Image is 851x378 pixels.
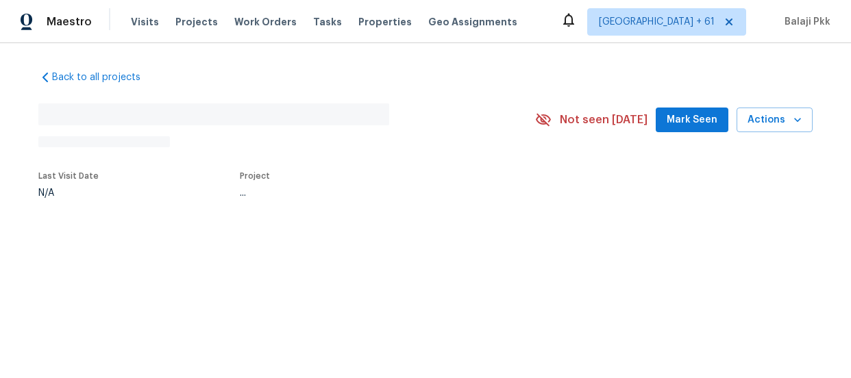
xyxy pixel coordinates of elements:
[38,188,99,198] div: N/A
[779,15,830,29] span: Balaji Pkk
[656,108,728,133] button: Mark Seen
[428,15,517,29] span: Geo Assignments
[240,172,270,180] span: Project
[38,172,99,180] span: Last Visit Date
[358,15,412,29] span: Properties
[748,112,802,129] span: Actions
[47,15,92,29] span: Maestro
[131,15,159,29] span: Visits
[737,108,813,133] button: Actions
[599,15,715,29] span: [GEOGRAPHIC_DATA] + 61
[560,113,647,127] span: Not seen [DATE]
[38,71,170,84] a: Back to all projects
[313,17,342,27] span: Tasks
[240,188,503,198] div: ...
[234,15,297,29] span: Work Orders
[667,112,717,129] span: Mark Seen
[175,15,218,29] span: Projects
